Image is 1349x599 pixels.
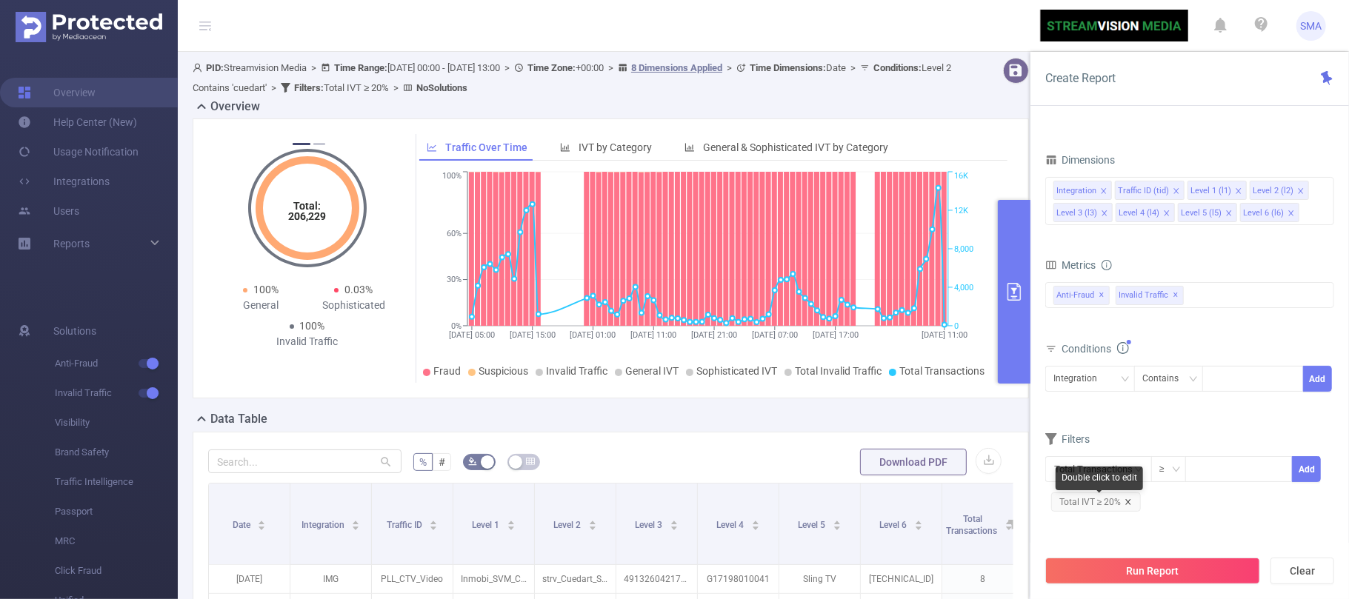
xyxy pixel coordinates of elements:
i: icon: bg-colors [468,457,477,466]
i: icon: bar-chart [685,142,695,153]
p: strv_Cuedart_SVM_LL_CTV_$6_EP_Human [535,565,616,593]
span: Date [750,62,846,73]
i: icon: close [1125,498,1132,506]
i: icon: info-circle [1117,342,1129,354]
div: Level 1 (l1) [1190,181,1231,201]
i: icon: line-chart [427,142,437,153]
button: Run Report [1045,558,1260,584]
div: Integration [1053,367,1107,391]
h2: Data Table [210,410,267,428]
tspan: 206,229 [288,210,326,222]
button: 1 [293,143,310,145]
div: Level 6 (l6) [1243,204,1284,223]
span: Traffic Over Time [445,141,527,153]
span: Click Fraud [55,556,178,586]
b: PID: [206,62,224,73]
span: Invalid Traffic [546,365,607,377]
span: Integration [302,520,347,530]
p: 491326042177202226583 [616,565,697,593]
span: Passport [55,497,178,526]
div: Double click to edit [1056,466,1143,490]
div: Level 5 (l5) [1181,204,1222,223]
span: > [307,62,321,73]
i: icon: caret-up [430,518,438,523]
i: icon: info-circle [1102,260,1112,270]
i: icon: caret-up [588,518,596,523]
button: Clear [1270,558,1334,584]
tspan: 4,000 [954,283,973,292]
li: Traffic ID (tid) [1115,181,1185,200]
tspan: [DATE] 21:00 [691,330,737,340]
i: icon: close [1101,210,1108,218]
div: Sort [351,518,360,527]
span: Traffic Intelligence [55,467,178,497]
span: Traffic ID [387,520,424,530]
tspan: 0% [451,321,462,331]
span: > [389,82,403,93]
i: icon: caret-up [258,518,266,523]
span: Solutions [53,316,96,346]
tspan: 30% [447,275,462,285]
button: Add [1292,456,1321,482]
tspan: [DATE] 17:00 [813,330,859,340]
div: Invalid Traffic [261,334,354,349]
div: Level 2 (l2) [1253,181,1293,201]
span: Date [233,520,253,530]
span: Invalid Traffic [1116,286,1184,305]
span: Brand Safety [55,438,178,467]
tspan: 100% [442,172,462,181]
p: [TECHNICAL_ID] [861,565,942,593]
span: > [604,62,618,73]
span: ✕ [1173,287,1179,304]
i: icon: caret-down [751,524,759,529]
i: icon: down [1121,375,1130,385]
button: Add [1303,366,1332,392]
i: icon: close [1297,187,1305,196]
span: > [722,62,736,73]
i: Filter menu [1002,483,1023,564]
tspan: 0 [954,321,959,331]
i: icon: table [526,457,535,466]
span: Total IVT ≥ 20% [294,82,389,93]
i: icon: close [1100,187,1107,196]
span: Streamvision Media [DATE] 00:00 - [DATE] 13:00 +00:00 [193,62,951,93]
span: Level 3 [635,520,664,530]
i: icon: caret-down [352,524,360,529]
i: icon: caret-down [430,524,438,529]
b: No Solutions [416,82,467,93]
b: Filters : [294,82,324,93]
div: Sort [751,518,760,527]
span: 100% [300,320,325,332]
div: Sort [257,518,266,527]
i: icon: caret-down [258,524,266,529]
i: icon: close [1288,210,1295,218]
tspan: 12K [954,206,968,215]
p: IMG [290,565,371,593]
span: Total Transactions [899,365,985,377]
div: Integration [1056,181,1096,201]
span: General & Sophisticated IVT by Category [703,141,888,153]
i: icon: close [1235,187,1242,196]
span: Level 4 [716,520,746,530]
span: SMA [1301,11,1322,41]
i: icon: caret-down [914,524,922,529]
span: Sophisticated IVT [696,365,777,377]
div: Sort [588,518,597,527]
span: 0.03% [344,284,373,295]
i: icon: caret-down [833,524,841,529]
i: icon: close [1163,210,1170,218]
a: Overview [18,78,96,107]
b: Time Dimensions : [750,62,826,73]
tspan: Total: [293,200,321,212]
span: % [419,456,427,468]
span: Dimensions [1045,154,1115,166]
b: Conditions : [873,62,922,73]
span: # [439,456,445,468]
span: Level 1 [472,520,502,530]
i: icon: caret-down [670,524,678,529]
u: 8 Dimensions Applied [631,62,722,73]
p: [DATE] [209,565,290,593]
div: Level 4 (l4) [1119,204,1159,223]
span: Fraud [433,365,461,377]
div: Sort [507,518,516,527]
